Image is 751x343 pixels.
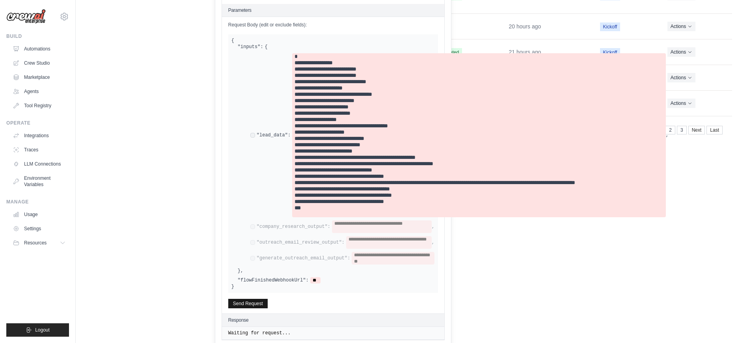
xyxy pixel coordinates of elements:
[228,299,268,308] button: Send Request
[257,255,350,261] label: "generate_outreach_email_output":
[238,277,309,283] label: "flowFinishedWebhookUrl":
[6,199,69,205] div: Manage
[9,237,69,249] button: Resources
[667,47,695,57] button: Actions for execution
[667,22,695,31] button: Actions for execution
[257,224,330,230] label: "company_research_output":
[24,240,47,246] span: Resources
[432,239,434,246] span: ,
[238,268,240,274] span: }
[228,7,438,13] h2: Parameters
[688,126,705,134] a: Next
[257,132,291,138] label: "lead_data":
[9,57,69,69] a: Crew Studio
[9,144,69,156] a: Traces
[6,33,69,39] div: Build
[9,43,69,55] a: Automations
[228,330,438,336] pre: Waiting for request...
[667,99,695,108] button: Actions for execution
[600,48,621,57] span: Kickoff
[665,126,675,134] a: 2
[9,129,69,142] a: Integrations
[432,224,434,230] span: ,
[231,284,234,289] span: }
[9,222,69,235] a: Settings
[677,126,687,134] a: 3
[706,126,723,134] a: Last
[600,22,621,31] span: Kickoff
[509,49,541,55] time: August 19, 2025 at 22:00 CDT
[9,208,69,221] a: Usage
[712,305,751,343] iframe: Chat Widget
[6,9,46,24] img: Logo
[238,44,263,50] label: "inputs":
[35,327,50,333] span: Logout
[9,99,69,112] a: Tool Registry
[257,239,345,246] label: "outreach_email_review_output":
[509,23,541,30] time: August 19, 2025 at 22:40 CDT
[240,268,243,274] span: ,
[9,158,69,170] a: LLM Connections
[231,38,234,43] span: {
[265,44,268,50] span: {
[667,73,695,82] button: Actions for execution
[9,172,69,191] a: Environment Variables
[9,71,69,84] a: Marketplace
[9,85,69,98] a: Agents
[666,132,669,138] span: ,
[6,323,69,337] button: Logout
[6,120,69,126] div: Operate
[228,317,249,323] h2: Response
[228,22,438,28] label: Request Body (edit or exclude fields):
